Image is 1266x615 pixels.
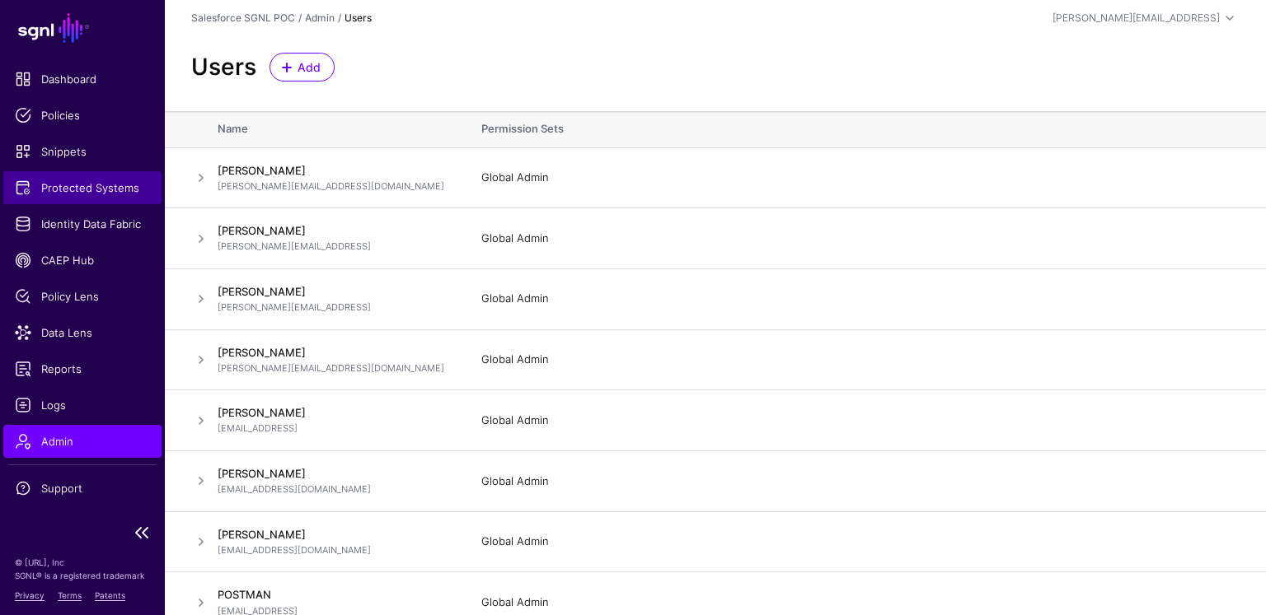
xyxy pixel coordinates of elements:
[15,397,150,413] span: Logs
[15,71,150,87] span: Dashboard
[15,569,150,582] p: SGNL® is a registered trademark
[15,252,150,268] span: CAEP Hub
[3,135,162,168] a: Snippets
[218,111,465,147] th: Name
[3,244,162,277] a: CAEP Hub
[218,163,448,178] h4: [PERSON_NAME]
[15,107,150,123] span: Policies
[481,594,1240,611] div: Global Admin
[270,53,335,82] a: Add
[15,433,150,450] span: Admin
[218,179,448,193] p: [PERSON_NAME][EMAIL_ADDRESS][DOMAIN_NAME]
[15,288,150,305] span: Policy Lens
[218,223,448,238] h4: [PERSON_NAME]
[15,216,150,232] span: Identity Data Fabric
[296,58,323,76] span: Add
[305,12,335,24] a: Admin
[481,473,1240,490] div: Global Admin
[481,231,1240,247] div: Global Admin
[218,405,448,420] h4: [PERSON_NAME]
[1053,11,1220,26] div: [PERSON_NAME][EMAIL_ADDRESS]
[218,345,448,360] h4: [PERSON_NAME]
[3,352,162,385] a: Reports
[218,482,448,496] p: [EMAIL_ADDRESS][DOMAIN_NAME]
[218,284,448,299] h4: [PERSON_NAME]
[3,425,162,458] a: Admin
[481,291,1240,307] div: Global Admin
[481,412,1240,429] div: Global Admin
[218,587,448,602] h4: POSTMAN
[15,143,150,160] span: Snippets
[3,280,162,313] a: Policy Lens
[218,422,448,436] p: [EMAIL_ADDRESS]
[465,111,1266,147] th: Permission Sets
[218,527,448,542] h4: [PERSON_NAME]
[218,361,448,375] p: [PERSON_NAME][EMAIL_ADDRESS][DOMAIN_NAME]
[58,590,82,600] a: Terms
[481,170,1240,186] div: Global Admin
[218,466,448,481] h4: [PERSON_NAME]
[15,179,150,196] span: Protected Systems
[15,324,150,341] span: Data Lens
[345,12,372,24] strong: Users
[15,556,150,569] p: © [URL], Inc
[218,301,448,314] p: [PERSON_NAME][EMAIL_ADDRESS]
[335,11,345,26] div: /
[15,480,150,496] span: Support
[3,389,162,422] a: Logs
[3,207,162,240] a: Identity Data Fabric
[3,316,162,349] a: Data Lens
[95,590,125,600] a: Patents
[15,590,45,600] a: Privacy
[10,10,155,46] a: SGNL
[3,63,162,96] a: Dashboard
[3,99,162,132] a: Policies
[191,12,295,24] a: Salesforce SGNL POC
[218,543,448,557] p: [EMAIL_ADDRESS][DOMAIN_NAME]
[218,240,448,254] p: [PERSON_NAME][EMAIL_ADDRESS]
[481,533,1240,550] div: Global Admin
[15,361,150,377] span: Reports
[295,11,305,26] div: /
[191,54,256,82] h2: Users
[3,171,162,204] a: Protected Systems
[481,352,1240,368] div: Global Admin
